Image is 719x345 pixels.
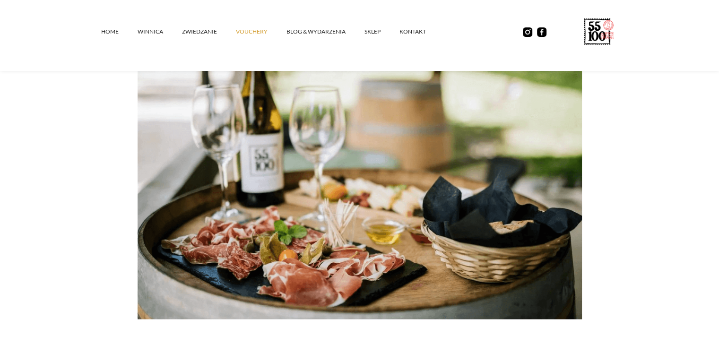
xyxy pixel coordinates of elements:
a: Blog & Wydarzenia [286,17,364,46]
a: vouchery [236,17,286,46]
a: SKLEP [364,17,399,46]
img: A wine barrel with snacks on it: a cheese board, a cold meat board, Solaris wine and bread [138,23,582,319]
a: kontakt [399,17,445,46]
a: Home [101,17,138,46]
a: ZWIEDZANIE [182,17,236,46]
a: winnica [138,17,182,46]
